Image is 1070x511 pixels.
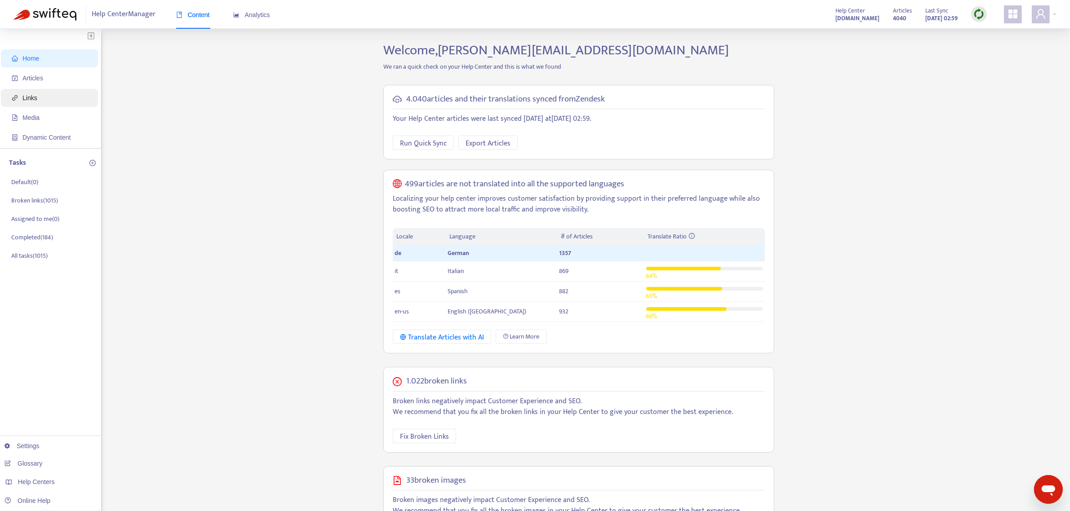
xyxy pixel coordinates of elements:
span: Welcome, [PERSON_NAME][EMAIL_ADDRESS][DOMAIN_NAME] [383,39,729,62]
span: file-image [393,476,402,485]
span: Home [22,55,39,62]
span: Last Sync [925,6,948,16]
span: global [393,179,402,189]
span: Italian [448,266,464,276]
a: [DOMAIN_NAME] [835,13,879,23]
img: sync.dc5367851b00ba804db3.png [973,9,985,20]
th: Language [446,228,557,246]
span: Articles [22,75,43,82]
span: 1357 [559,248,571,258]
button: Fix Broken Links [393,429,456,443]
span: 65 % [646,291,657,301]
iframe: Schaltfläche zum Öffnen des Messaging-Fensters [1034,475,1063,504]
div: Translate Articles with AI [400,332,484,343]
span: Run Quick Sync [400,138,447,149]
span: 64 % [646,271,657,281]
p: We ran a quick check on your Help Center and this is what we found [377,62,781,71]
span: file-image [12,115,18,121]
h5: 4.040 articles and their translations synced from Zendesk [406,94,605,105]
span: Dynamic Content [22,134,71,141]
span: appstore [1008,9,1018,19]
span: en-us [395,306,409,317]
span: it [395,266,398,276]
a: Online Help [4,497,50,504]
h5: 33 broken images [406,476,466,486]
span: cloud-sync [393,95,402,104]
span: book [176,12,182,18]
p: Broken links negatively impact Customer Experience and SEO. We recommend that you fix all the bro... [393,396,765,418]
span: es [395,286,400,296]
th: # of Articles [557,228,644,246]
h5: 499 articles are not translated into all the supported languages [405,179,625,189]
span: 932 [559,306,568,317]
button: Translate Articles with AI [393,330,491,344]
span: de [395,248,401,258]
img: Swifteq [13,8,76,21]
th: Locale [393,228,446,246]
p: Default ( 0 ) [11,177,38,187]
p: Localizing your help center improves customer satisfaction by providing support in their preferre... [393,194,765,215]
span: Spanish [448,286,468,296]
span: link [12,95,18,101]
span: close-circle [393,377,402,386]
strong: [DATE] 02:59 [925,13,958,23]
span: Help Center [835,6,865,16]
p: All tasks ( 1015 ) [11,251,48,260]
span: account-book [12,75,18,81]
a: Settings [4,442,40,449]
button: Run Quick Sync [393,136,454,150]
strong: 4040 [893,13,906,23]
span: 69 % [646,311,657,322]
span: container [12,134,18,141]
span: Articles [893,6,912,16]
span: Export Articles [466,138,511,149]
span: Help Centers [18,478,55,485]
a: Learn More [496,330,547,344]
span: 869 [559,266,568,276]
p: Tasks [9,158,26,168]
p: Broken links ( 1015 ) [11,196,58,205]
span: German [448,248,469,258]
span: area-chart [233,12,240,18]
button: Export Articles [458,136,518,150]
div: Translate Ratio [648,232,761,242]
span: Media [22,114,40,121]
span: Analytics [233,11,270,18]
span: Content [176,11,210,18]
span: English ([GEOGRAPHIC_DATA]) [448,306,526,317]
p: Assigned to me ( 0 ) [11,214,59,224]
p: Your Help Center articles were last synced [DATE] at [DATE] 02:59 . [393,114,765,124]
span: user [1035,9,1046,19]
span: Help Center Manager [92,6,156,23]
a: Glossary [4,460,42,467]
p: Completed ( 184 ) [11,233,53,242]
span: home [12,55,18,62]
span: Fix Broken Links [400,431,449,442]
span: Links [22,94,37,101]
span: plus-circle [89,160,96,166]
span: 882 [559,286,568,296]
span: Learn More [510,332,540,342]
h5: 1.022 broken links [406,376,467,387]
